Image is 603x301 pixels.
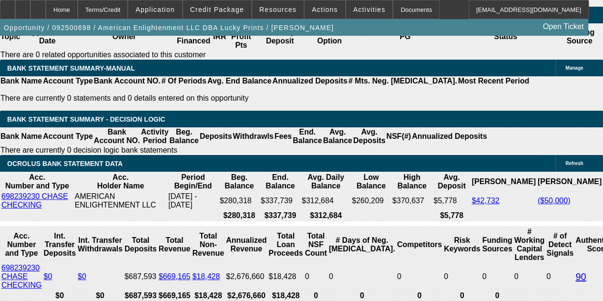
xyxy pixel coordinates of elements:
a: 90 [575,271,586,282]
th: $280,318 [219,211,259,220]
th: 0 [481,291,512,301]
th: Account Type [42,76,93,86]
th: 0 [397,291,442,301]
th: Avg. Daily Balance [301,173,350,191]
th: $687,593 [124,291,157,301]
th: Acc. Number and Type [1,173,73,191]
th: Deposits [199,127,233,145]
th: End. Balance [260,173,300,191]
span: Credit Package [190,6,244,13]
th: Period Begin/End [168,173,218,191]
th: Beg. Balance [169,127,199,145]
a: $0 [43,272,52,280]
td: $370,637 [392,192,432,210]
th: Avg. Deposits [353,127,386,145]
a: $18,428 [192,272,220,280]
th: End. Balance [292,127,322,145]
th: Total Revenue [158,227,191,262]
th: PG [355,23,455,50]
a: $0 [78,272,86,280]
span: Bank Statement Summary - Decision Logic [7,115,165,123]
th: Funding Sources [481,227,512,262]
span: Manage [565,65,583,71]
td: $687,593 [124,263,157,290]
td: 0 [397,263,442,290]
td: $312,684 [301,192,350,210]
span: Refresh [565,161,583,166]
th: 0 [328,291,396,301]
th: $2,676,660 [225,291,267,301]
span: Resources [259,6,296,13]
th: # Days of Neg. [MEDICAL_DATA]. [328,227,396,262]
th: $669,165 [158,291,191,301]
th: Avg. End Balance [207,76,272,86]
td: 0 [443,263,480,290]
td: [DATE] - [DATE] [168,192,218,210]
td: 0 [546,263,574,290]
th: Int. Transfer Withdrawals [77,227,123,262]
span: Activities [353,6,386,13]
td: $337,739 [260,192,300,210]
th: # of Detect Signals [546,227,574,262]
span: OCROLUS BANK STATEMENT DATA [7,160,123,167]
th: Avg. Balance [322,127,352,145]
th: # Mts. Neg. [MEDICAL_DATA]. [348,76,458,86]
td: $280,318 [219,192,259,210]
th: $5,778 [433,211,470,220]
th: Activity Period [141,127,169,145]
td: $260,209 [351,192,391,210]
span: Opportunity / 092500698 / American Enlightenment LLC DBA Lucky Prints / [PERSON_NAME] [4,24,334,31]
button: Resources [252,0,304,19]
th: Annualized Deposits [272,76,347,86]
th: Risk Keywords [443,227,480,262]
td: 0 [328,263,396,290]
a: Open Ticket [539,19,587,35]
th: Sum of the Total NSF Count and Total Overdraft Fee Count from Ocrolus [305,227,327,262]
th: Avg. Deposit [433,173,470,191]
a: $42,732 [471,197,499,205]
span: 0 [514,272,519,280]
button: Credit Package [183,0,251,19]
p: There are currently 0 statements and 0 details entered on this opportunity [0,94,529,103]
th: [PERSON_NAME] [537,173,602,191]
th: Bank Account NO. [93,76,161,86]
th: Total Deposits [124,227,157,262]
button: Activities [346,0,393,19]
th: Competitors [397,227,442,262]
span: Actions [312,6,338,13]
span: Application [135,6,174,13]
td: AMERICAN ENLIGHTENMENT LLC [74,192,167,210]
th: $18,428 [192,291,225,301]
th: 0 [305,291,327,301]
th: 0 [443,291,480,301]
div: $2,676,660 [226,272,266,281]
th: Total Non-Revenue [192,227,225,262]
th: Acc. Number and Type [1,227,42,262]
span: BANK STATEMENT SUMMARY-MANUAL [7,64,135,72]
th: Bank Account NO. [93,127,141,145]
td: $18,428 [268,263,303,290]
th: Account Type [42,127,93,145]
th: High Balance [392,173,432,191]
a: ($50,000) [538,197,571,205]
th: Beg. Balance [219,173,259,191]
th: Annualized Revenue [225,227,267,262]
th: Acc. Holder Name [74,173,167,191]
th: Withdrawls [232,127,274,145]
th: Funding Source [556,23,603,50]
th: NSF(#) [386,127,411,145]
th: Int. Transfer Deposits [43,227,76,262]
td: 0 [481,263,512,290]
th: $337,739 [260,211,300,220]
td: $5,778 [433,192,470,210]
th: $0 [43,291,76,301]
a: 698239230 CHASE CHECKING [1,192,68,209]
button: Application [128,0,182,19]
th: Most Recent Period [458,76,530,86]
th: Status [455,23,556,50]
th: [PERSON_NAME] [471,173,536,191]
th: $0 [77,291,123,301]
th: $312,684 [301,211,350,220]
th: Fees [274,127,292,145]
th: Total Loan Proceeds [268,227,303,262]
